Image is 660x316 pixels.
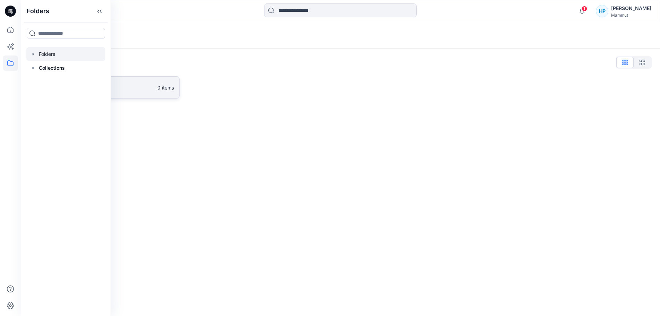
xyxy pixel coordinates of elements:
[611,12,651,18] div: Mammut
[611,4,651,12] div: [PERSON_NAME]
[39,64,65,72] p: Collections
[157,84,174,91] p: 0 items
[582,6,587,11] span: 1
[596,5,608,17] div: HP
